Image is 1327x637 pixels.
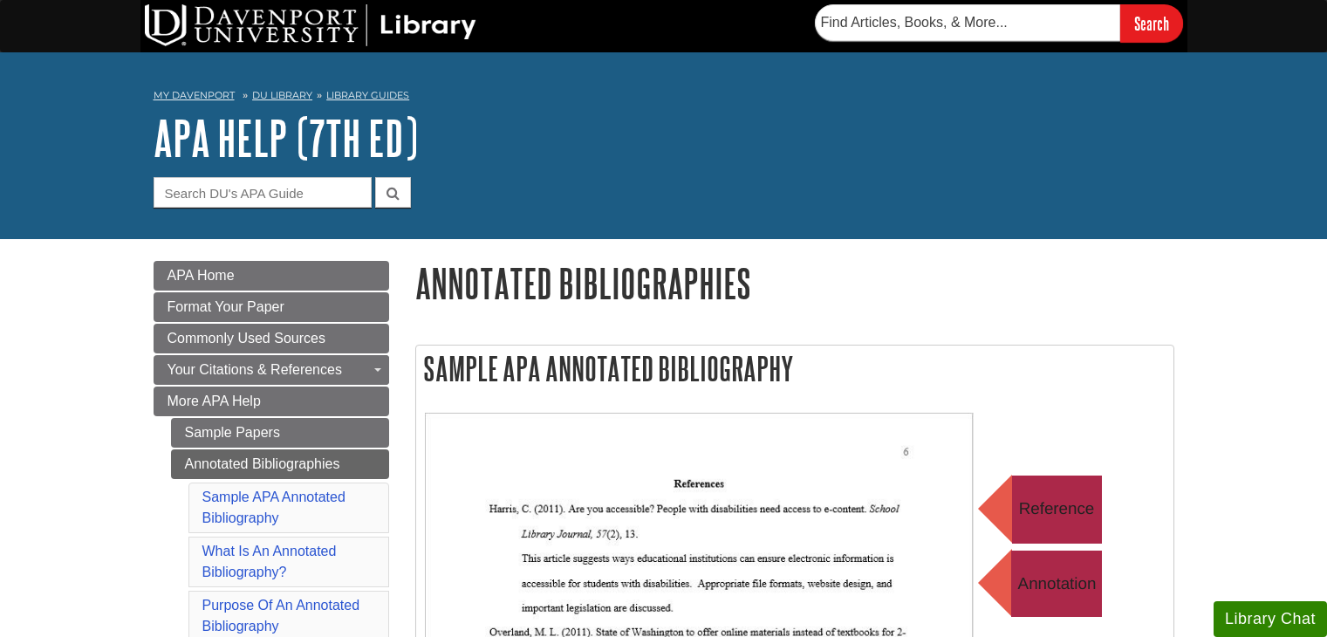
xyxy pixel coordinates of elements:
[154,324,389,353] a: Commonly Used Sources
[154,84,1174,112] nav: breadcrumb
[416,346,1173,392] h2: Sample APA Annotated Bibliography
[168,394,261,408] span: More APA Help
[815,4,1120,41] input: Find Articles, Books, & More...
[168,299,284,314] span: Format Your Paper
[1214,601,1327,637] button: Library Chat
[1120,4,1183,42] input: Search
[154,261,389,291] a: APA Home
[202,598,360,634] a: Purpose Of An Annotated Bibliography
[815,4,1183,42] form: Searches DU Library's articles, books, and more
[168,268,235,283] span: APA Home
[154,111,418,165] a: APA Help (7th Ed)
[202,490,345,525] a: Sample APA Annotated Bibliography
[252,89,312,101] a: DU Library
[154,355,389,385] a: Your Citations & References
[168,331,325,346] span: Commonly Used Sources
[154,292,389,322] a: Format Your Paper
[171,418,389,448] a: Sample Papers
[145,4,476,46] img: DU Library
[154,177,372,208] input: Search DU's APA Guide
[415,261,1174,305] h1: Annotated Bibliographies
[154,387,389,416] a: More APA Help
[168,362,342,377] span: Your Citations & References
[326,89,409,101] a: Library Guides
[202,544,337,579] a: What Is An Annotated Bibliography?
[171,449,389,479] a: Annotated Bibliographies
[154,88,235,103] a: My Davenport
